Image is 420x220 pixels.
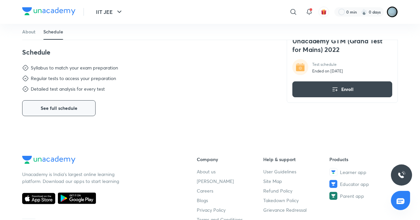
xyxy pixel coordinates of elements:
[329,180,396,188] a: Educator app
[22,156,75,164] img: Company Logo
[197,187,263,194] a: Careers
[341,86,354,93] span: Enroll
[263,168,330,175] a: User Guidelines
[22,48,271,57] h4: Schedule
[197,187,213,194] span: Careers
[31,86,105,92] div: Detailed test analysis for every test
[22,24,35,40] a: About
[398,171,405,179] img: ttu
[340,181,369,188] span: Educator app
[263,197,330,204] a: Takedown Policy
[22,100,96,116] button: See full schedule
[22,171,121,185] p: Unacademy is India’s largest online learning platform. Download our apps to start learning
[321,9,327,15] img: avatar
[31,75,116,82] div: Regular tests to access your preparation
[318,7,329,17] button: avatar
[361,9,367,15] img: streak
[329,156,396,163] h6: Products
[329,168,396,176] a: Learner app
[197,178,263,185] a: [PERSON_NAME]
[312,62,343,67] p: Test schedule
[329,192,396,200] a: Parent app
[92,5,127,19] button: IIT JEE
[263,206,330,213] a: Grievance Redressal
[22,7,75,15] img: Company Logo
[263,156,330,163] h6: Help & support
[43,24,63,40] a: Schedule
[292,37,392,54] h4: Unacademy GTM (Grand Test for Mains) 2022
[263,187,330,194] a: Refund Policy
[22,7,75,17] a: Company Logo
[292,81,392,97] button: Enroll
[263,178,330,185] a: Site Map
[197,206,263,213] a: Privacy Policy
[329,192,337,200] img: Parent app
[197,168,263,175] a: About us
[340,193,364,199] span: Parent app
[387,6,398,18] img: Rohan Jain
[197,197,263,204] a: Blogs
[41,105,77,111] span: See full schedule
[197,156,263,163] h6: Company
[31,65,118,71] div: Syllabus to match your exam preparation
[22,156,176,165] a: Company Logo
[312,68,343,74] p: Ended on [DATE]
[340,169,366,176] span: Learner app
[329,180,337,188] img: Educator app
[329,168,337,176] img: Learner app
